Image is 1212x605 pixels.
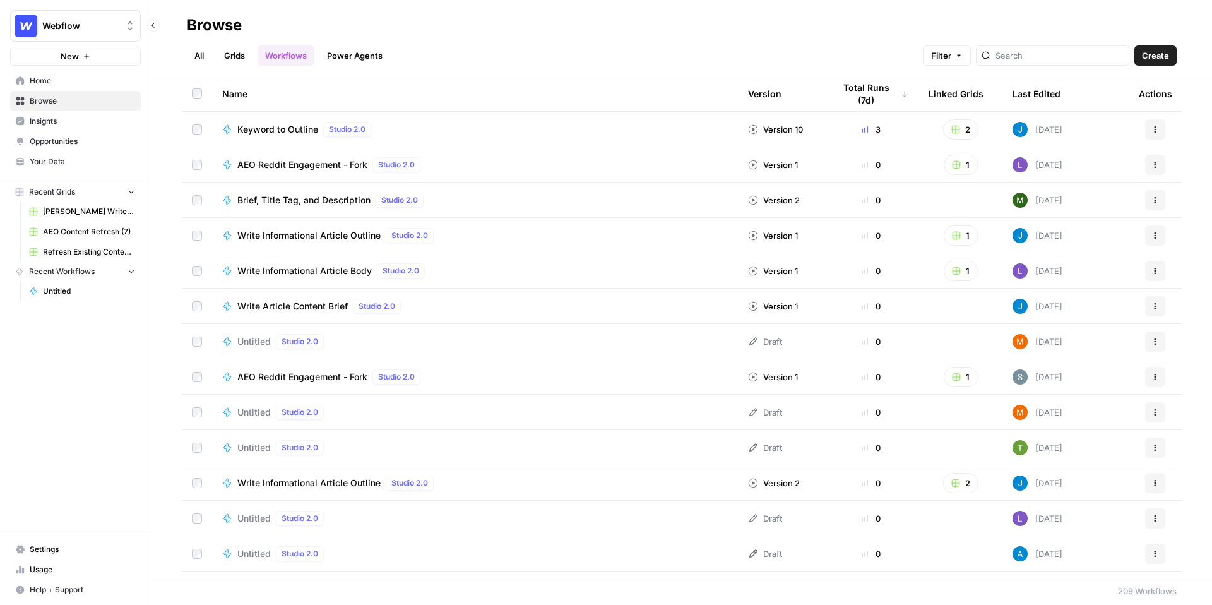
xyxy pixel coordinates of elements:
[222,157,728,172] a: AEO Reddit Engagement - ForkStudio 2.0
[237,335,271,348] span: Untitled
[222,476,728,491] a: Write Informational Article OutlineStudio 2.0
[944,367,978,387] button: 1
[1013,440,1028,455] img: yba7bbzze900hr86j8rqqvfn473j
[391,477,428,489] span: Studio 2.0
[61,50,79,63] span: New
[222,299,728,314] a: Write Article Content BriefStudio 2.0
[1013,511,1062,526] div: [DATE]
[1013,263,1062,279] div: [DATE]
[43,206,135,217] span: [PERSON_NAME] Write Informational Article
[10,262,141,281] button: Recent Workflows
[834,194,908,207] div: 0
[30,564,135,575] span: Usage
[30,116,135,127] span: Insights
[30,75,135,87] span: Home
[42,20,119,32] span: Webflow
[944,261,978,281] button: 1
[10,91,141,111] a: Browse
[834,229,908,242] div: 0
[748,335,782,348] div: Draft
[391,230,428,241] span: Studio 2.0
[222,511,728,526] a: UntitledStudio 2.0
[222,440,728,455] a: UntitledStudio 2.0
[282,336,318,347] span: Studio 2.0
[237,159,367,171] span: AEO Reddit Engagement - Fork
[237,123,318,136] span: Keyword to Outline
[1013,193,1062,208] div: [DATE]
[1013,299,1028,314] img: z620ml7ie90s7uun3xptce9f0frp
[834,76,908,111] div: Total Runs (7d)
[748,441,782,454] div: Draft
[282,442,318,453] span: Studio 2.0
[10,111,141,131] a: Insights
[378,159,415,171] span: Studio 2.0
[748,123,803,136] div: Version 10
[187,15,242,35] div: Browse
[10,539,141,560] a: Settings
[237,194,371,207] span: Brief, Title Tag, and Description
[237,548,271,560] span: Untitled
[1013,369,1028,385] img: w7f6q2jfcebns90hntjxsl93h3td
[1013,157,1028,172] img: rn7sh892ioif0lo51687sih9ndqw
[1013,511,1028,526] img: rn7sh892ioif0lo51687sih9ndqw
[43,226,135,237] span: AEO Content Refresh (7)
[1118,585,1177,597] div: 209 Workflows
[1013,546,1028,561] img: o3cqybgnmipr355j8nz4zpq1mc6x
[237,371,367,383] span: AEO Reddit Engagement - Fork
[834,441,908,454] div: 0
[30,584,135,596] span: Help + Support
[222,228,728,243] a: Write Informational Article OutlineStudio 2.0
[748,76,781,111] div: Version
[222,122,728,137] a: Keyword to OutlineStudio 2.0
[258,45,314,66] a: Workflows
[1013,122,1062,137] div: [DATE]
[222,405,728,420] a: UntitledStudio 2.0
[748,159,798,171] div: Version 1
[237,441,271,454] span: Untitled
[748,406,782,419] div: Draft
[1013,157,1062,172] div: [DATE]
[1013,263,1028,279] img: rn7sh892ioif0lo51687sih9ndqw
[237,477,381,489] span: Write Informational Article Outline
[748,371,798,383] div: Version 1
[834,123,908,136] div: 3
[748,477,800,489] div: Version 2
[943,473,978,493] button: 2
[834,300,908,313] div: 0
[222,76,728,111] div: Name
[30,156,135,167] span: Your Data
[237,265,372,277] span: Write Informational Article Body
[237,300,348,313] span: Write Article Content Brief
[10,10,141,42] button: Workspace: Webflow
[1013,476,1028,491] img: z620ml7ie90s7uun3xptce9f0frp
[10,580,141,600] button: Help + Support
[23,281,141,301] a: Untitled
[10,131,141,152] a: Opportunities
[10,183,141,201] button: Recent Grids
[30,136,135,147] span: Opportunities
[834,335,908,348] div: 0
[995,49,1124,62] input: Search
[1013,122,1028,137] img: z620ml7ie90s7uun3xptce9f0frp
[30,544,135,555] span: Settings
[1134,45,1177,66] button: Create
[1013,299,1062,314] div: [DATE]
[1013,76,1060,111] div: Last Edited
[1013,546,1062,561] div: [DATE]
[381,195,418,206] span: Studio 2.0
[359,301,395,312] span: Studio 2.0
[378,371,415,383] span: Studio 2.0
[944,155,978,175] button: 1
[10,152,141,172] a: Your Data
[929,76,983,111] div: Linked Grids
[222,334,728,349] a: UntitledStudio 2.0
[222,263,728,279] a: Write Informational Article BodyStudio 2.0
[329,124,365,135] span: Studio 2.0
[1013,476,1062,491] div: [DATE]
[282,548,318,560] span: Studio 2.0
[30,95,135,107] span: Browse
[748,194,800,207] div: Version 2
[187,45,211,66] a: All
[222,369,728,385] a: AEO Reddit Engagement - ForkStudio 2.0
[319,45,390,66] a: Power Agents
